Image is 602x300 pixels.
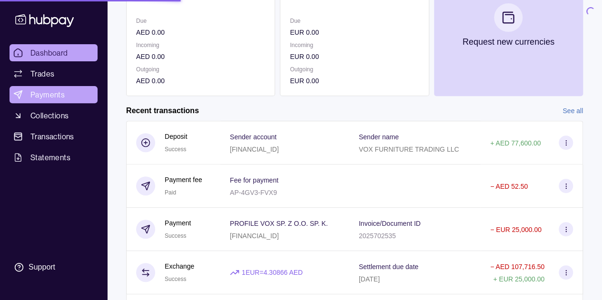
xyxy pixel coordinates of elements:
[230,232,279,240] p: [FINANCIAL_ID]
[136,76,265,86] p: AED 0.00
[493,275,544,283] p: + EUR 25,000.00
[165,261,194,271] p: Exchange
[230,133,276,141] p: Sender account
[30,89,65,100] span: Payments
[165,276,186,282] span: Success
[563,106,583,116] a: See all
[165,174,202,185] p: Payment fee
[359,275,380,283] p: [DATE]
[136,16,265,26] p: Due
[490,263,544,271] p: − AED 107,716.50
[490,139,541,147] p: + AED 77,600.00
[359,220,421,227] p: Invoice/Document ID
[10,257,98,277] a: Support
[10,44,98,61] a: Dashboard
[136,51,265,62] p: AED 0.00
[126,106,199,116] h2: Recent transactions
[359,232,396,240] p: 2025702535
[290,40,419,50] p: Incoming
[30,110,69,121] span: Collections
[490,183,528,190] p: − AED 52.50
[10,128,98,145] a: Transactions
[165,131,187,142] p: Deposit
[290,76,419,86] p: EUR 0.00
[30,152,70,163] span: Statements
[290,64,419,75] p: Outgoing
[165,218,191,228] p: Payment
[165,146,186,153] span: Success
[290,27,419,38] p: EUR 0.00
[136,40,265,50] p: Incoming
[30,47,68,58] span: Dashboard
[359,263,418,271] p: Settlement due date
[230,145,279,153] p: [FINANCIAL_ID]
[359,145,459,153] p: VOX FURNITURE TRADING LLC
[165,232,186,239] span: Success
[230,176,278,184] p: Fee for payment
[10,86,98,103] a: Payments
[165,189,176,196] span: Paid
[30,131,74,142] span: Transactions
[136,27,265,38] p: AED 0.00
[30,68,54,79] span: Trades
[359,133,399,141] p: Sender name
[10,149,98,166] a: Statements
[136,64,265,75] p: Outgoing
[490,226,542,233] p: − EUR 25,000.00
[242,267,303,278] p: 1 EUR = 4.30866 AED
[463,37,554,47] p: Request new currencies
[29,262,55,272] div: Support
[230,189,277,196] p: AP-4GV3-FVX9
[230,220,328,227] p: PROFILE VOX SP. Z O.O. SP. K.
[290,51,419,62] p: EUR 0.00
[10,65,98,82] a: Trades
[10,107,98,124] a: Collections
[290,16,419,26] p: Due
